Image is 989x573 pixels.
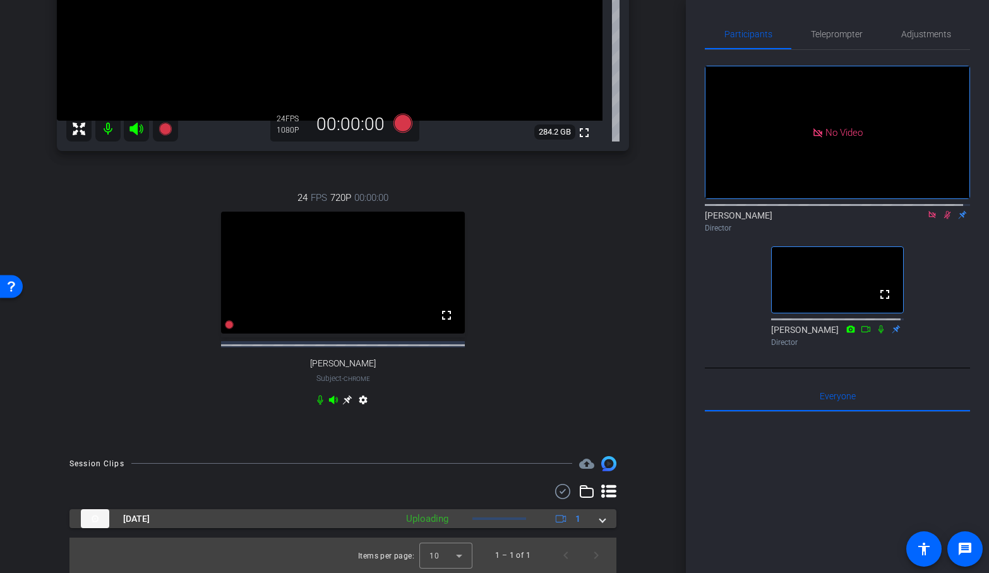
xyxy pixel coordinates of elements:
[311,191,327,205] span: FPS
[123,512,150,526] span: [DATE]
[277,114,308,124] div: 24
[957,541,973,557] mat-icon: message
[877,287,892,302] mat-icon: fullscreen
[400,512,455,526] div: Uploading
[579,456,594,471] mat-icon: cloud_upload
[771,323,904,348] div: [PERSON_NAME]
[581,540,611,570] button: Next page
[575,512,580,526] span: 1
[358,550,414,562] div: Items per page:
[579,456,594,471] span: Destinations for your clips
[901,30,951,39] span: Adjustments
[69,509,616,528] mat-expansion-panel-header: thumb-nail[DATE]Uploading1
[534,124,575,140] span: 284.2 GB
[310,358,376,369] span: [PERSON_NAME]
[285,114,299,123] span: FPS
[356,395,371,410] mat-icon: settings
[601,456,616,471] img: Session clips
[705,209,970,234] div: [PERSON_NAME]
[705,222,970,234] div: Director
[354,191,388,205] span: 00:00:00
[495,549,530,562] div: 1 – 1 of 1
[820,392,856,401] span: Everyone
[724,30,772,39] span: Participants
[308,114,393,135] div: 00:00:00
[916,541,932,557] mat-icon: accessibility
[342,374,344,383] span: -
[297,191,308,205] span: 24
[330,191,351,205] span: 720P
[439,308,454,323] mat-icon: fullscreen
[81,509,109,528] img: thumb-nail
[551,540,581,570] button: Previous page
[277,125,308,135] div: 1080P
[825,126,863,138] span: No Video
[771,337,904,348] div: Director
[316,373,370,384] span: Subject
[811,30,863,39] span: Teleprompter
[577,125,592,140] mat-icon: fullscreen
[69,457,124,470] div: Session Clips
[344,375,370,382] span: Chrome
